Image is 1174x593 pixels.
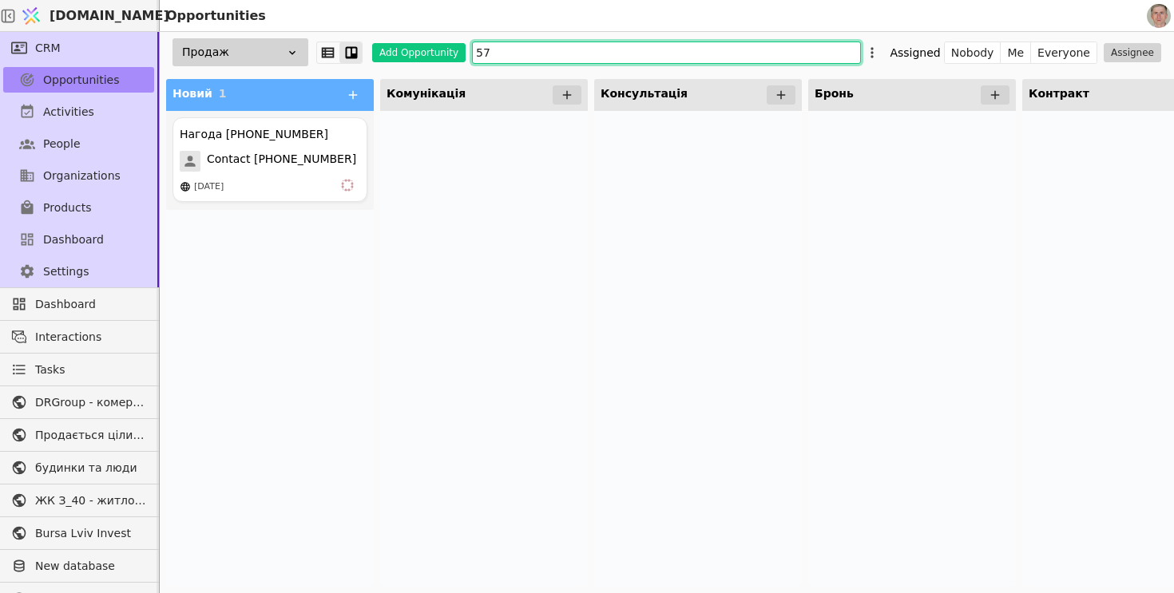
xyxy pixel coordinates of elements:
[35,558,146,575] span: New database
[35,329,146,346] span: Interactions
[173,87,212,100] span: Новий
[945,42,1001,64] button: Nobody
[173,38,308,66] div: Продаж
[35,492,146,509] span: ЖК З_40 - житлова та комерційна нерухомість класу Преміум
[43,104,94,121] span: Activities
[890,42,940,64] div: Assigned
[35,460,146,476] span: будинки та люди
[3,553,154,579] a: New database
[19,1,43,31] img: Logo
[35,525,146,542] span: Bursa Lviv Invest
[3,195,154,220] a: Products
[387,87,466,100] span: Комунікація
[3,163,154,188] a: Organizations
[3,488,154,513] a: ЖК З_40 - житлова та комерційна нерухомість класу Преміум
[341,179,354,192] img: vi
[3,291,154,317] a: Dashboard
[3,389,154,415] a: DRGroup - комерційна нерухоомість
[207,151,356,172] span: Contact [PHONE_NUMBER]
[43,168,121,184] span: Organizations
[35,362,65,378] span: Tasks
[1029,87,1089,100] span: Контракт
[472,42,861,64] input: Search
[3,357,154,382] a: Tasks
[35,427,146,444] span: Продається цілий будинок [PERSON_NAME] нерухомість
[3,227,154,252] a: Dashboard
[173,117,367,202] div: Нагода [PHONE_NUMBER]Contact [PHONE_NUMBER][DATE]vi
[16,1,160,31] a: [DOMAIN_NAME]
[372,43,466,62] button: Add Opportunity
[35,394,146,411] span: DRGroup - комерційна нерухоомість
[43,263,89,280] span: Settings
[35,40,61,57] span: CRM
[43,72,120,89] span: Opportunities
[3,67,154,93] a: Opportunities
[160,6,266,26] h2: Opportunities
[3,520,154,546] a: Bursa Lviv Invest
[43,200,91,216] span: Products
[219,87,227,100] span: 1
[35,296,146,313] span: Dashboard
[180,126,328,143] div: Нагода [PHONE_NUMBER]
[180,181,191,192] img: online-store.svg
[3,455,154,480] a: будинки та люди
[1031,42,1097,64] button: Everyone
[3,35,154,61] a: CRM
[194,180,224,194] div: [DATE]
[3,422,154,448] a: Продається цілий будинок [PERSON_NAME] нерухомість
[3,259,154,284] a: Settings
[601,87,688,100] span: Консультація
[1147,4,1171,28] img: 1560949290925-CROPPED-IMG_0201-2-.jpg
[3,99,154,125] a: Activities
[50,6,169,26] span: [DOMAIN_NAME]
[43,136,81,152] span: People
[815,87,854,100] span: Бронь
[43,231,104,248] span: Dashboard
[1104,43,1161,62] button: Assignee
[3,324,154,350] a: Interactions
[3,131,154,156] a: People
[1001,42,1031,64] button: Me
